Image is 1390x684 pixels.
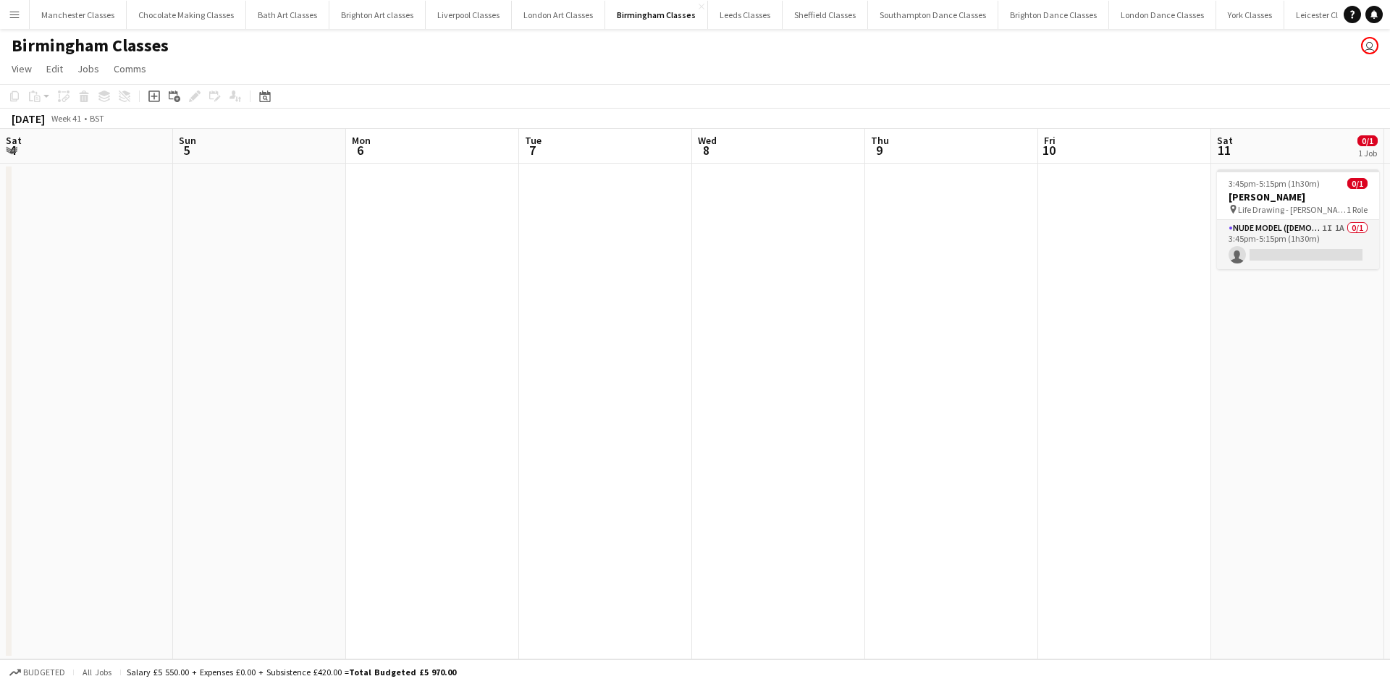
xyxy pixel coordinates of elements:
span: Tue [525,134,542,147]
span: Sat [6,134,22,147]
span: Week 41 [48,113,84,124]
span: Total Budgeted £5 970.00 [349,667,456,677]
span: Sun [179,134,196,147]
span: 5 [177,142,196,159]
span: Sat [1217,134,1233,147]
span: Life Drawing - [PERSON_NAME] [1238,204,1347,215]
button: Bath Art Classes [246,1,329,29]
span: 6 [350,142,371,159]
button: Liverpool Classes [426,1,512,29]
span: Mon [352,134,371,147]
div: [DATE] [12,111,45,126]
button: Brighton Art classes [329,1,426,29]
button: Manchester Classes [30,1,127,29]
button: Budgeted [7,664,67,680]
span: 7 [523,142,542,159]
span: Wed [698,134,717,147]
span: 11 [1215,142,1233,159]
div: Salary £5 550.00 + Expenses £0.00 + Subsistence £420.00 = [127,667,456,677]
span: 3:45pm-5:15pm (1h30m) [1229,178,1320,189]
h3: [PERSON_NAME] [1217,190,1379,203]
a: View [6,59,38,78]
a: Edit [41,59,69,78]
button: London Dance Classes [1109,1,1216,29]
span: 0/1 [1347,178,1368,189]
h1: Birmingham Classes [12,35,169,56]
span: Edit [46,62,63,75]
span: Jobs [77,62,99,75]
span: 0/1 [1357,135,1378,146]
span: 1 Role [1347,204,1368,215]
a: Jobs [72,59,105,78]
span: View [12,62,32,75]
span: Thu [871,134,889,147]
app-job-card: 3:45pm-5:15pm (1h30m)0/1[PERSON_NAME] Life Drawing - [PERSON_NAME]1 RoleNude Model ([DEMOGRAPHIC_... [1217,169,1379,269]
app-user-avatar: VOSH Limited [1361,37,1378,54]
button: York Classes [1216,1,1284,29]
app-card-role: Nude Model ([DEMOGRAPHIC_DATA])1I1A0/13:45pm-5:15pm (1h30m) [1217,220,1379,269]
div: 1 Job [1358,148,1377,159]
button: Leeds Classes [708,1,783,29]
span: 10 [1042,142,1056,159]
button: London Art Classes [512,1,605,29]
button: Southampton Dance Classes [868,1,998,29]
span: 4 [4,142,22,159]
span: 9 [869,142,889,159]
span: Budgeted [23,667,65,677]
button: Chocolate Making Classes [127,1,246,29]
span: Comms [114,62,146,75]
a: Comms [108,59,152,78]
button: Birmingham Classes [605,1,708,29]
button: Leicester Classes [1284,1,1370,29]
span: 8 [696,142,717,159]
span: All jobs [80,667,114,677]
div: BST [90,113,104,124]
button: Brighton Dance Classes [998,1,1109,29]
button: Sheffield Classes [783,1,868,29]
span: Fri [1044,134,1056,147]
